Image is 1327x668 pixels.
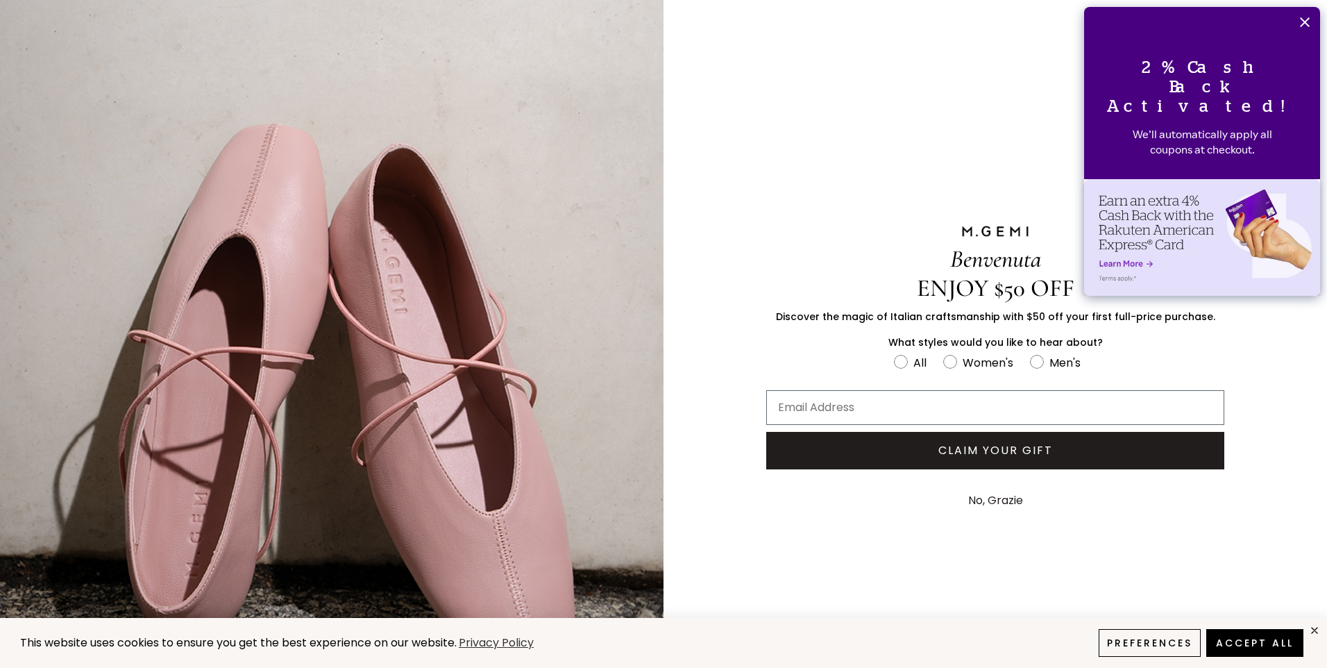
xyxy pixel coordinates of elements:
div: close [1309,625,1320,636]
span: What styles would you like to hear about? [888,335,1103,349]
div: Men's [1049,354,1081,371]
span: Discover the magic of Italian craftsmanship with $50 off your first full-price purchase. [776,310,1215,324]
span: Benvenuta [950,244,1041,274]
button: Preferences [1099,629,1201,657]
a: Privacy Policy (opens in a new tab) [457,635,536,652]
button: No, Grazie [961,483,1030,518]
input: Email Address [766,390,1224,425]
span: This website uses cookies to ensure you get the best experience on our website. [20,635,457,651]
div: All [913,354,927,371]
button: Close dialog [1297,6,1321,30]
span: ENJOY $50 OFF [917,274,1074,303]
button: CLAIM YOUR GIFT [766,432,1224,469]
div: Women's [963,354,1013,371]
img: M.GEMI [961,225,1030,237]
button: Accept All [1206,629,1303,657]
